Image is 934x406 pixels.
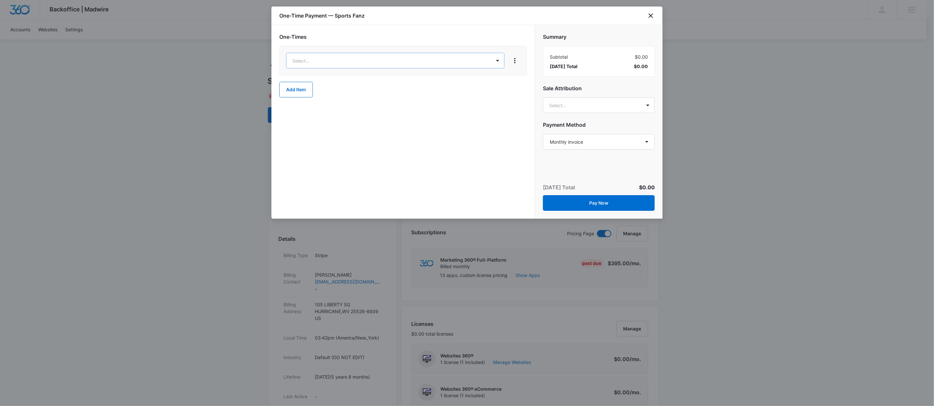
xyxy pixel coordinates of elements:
h2: Payment Method [543,121,655,129]
span: [DATE] Total [550,63,577,70]
button: close [647,12,655,20]
button: Pay Now [543,195,655,211]
button: Add Item [279,82,313,97]
span: Subtotal [550,53,568,60]
h2: One-Times [279,33,527,41]
h2: Sale Attribution [543,84,655,92]
span: $0.00 [634,63,648,70]
span: $0.00 [639,184,655,191]
h1: One-Time Payment — Sports Fanz [279,12,365,20]
p: [DATE] Total [543,183,575,191]
div: $0.00 [550,53,648,60]
h2: Summary [543,33,655,41]
button: View More [510,55,520,66]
